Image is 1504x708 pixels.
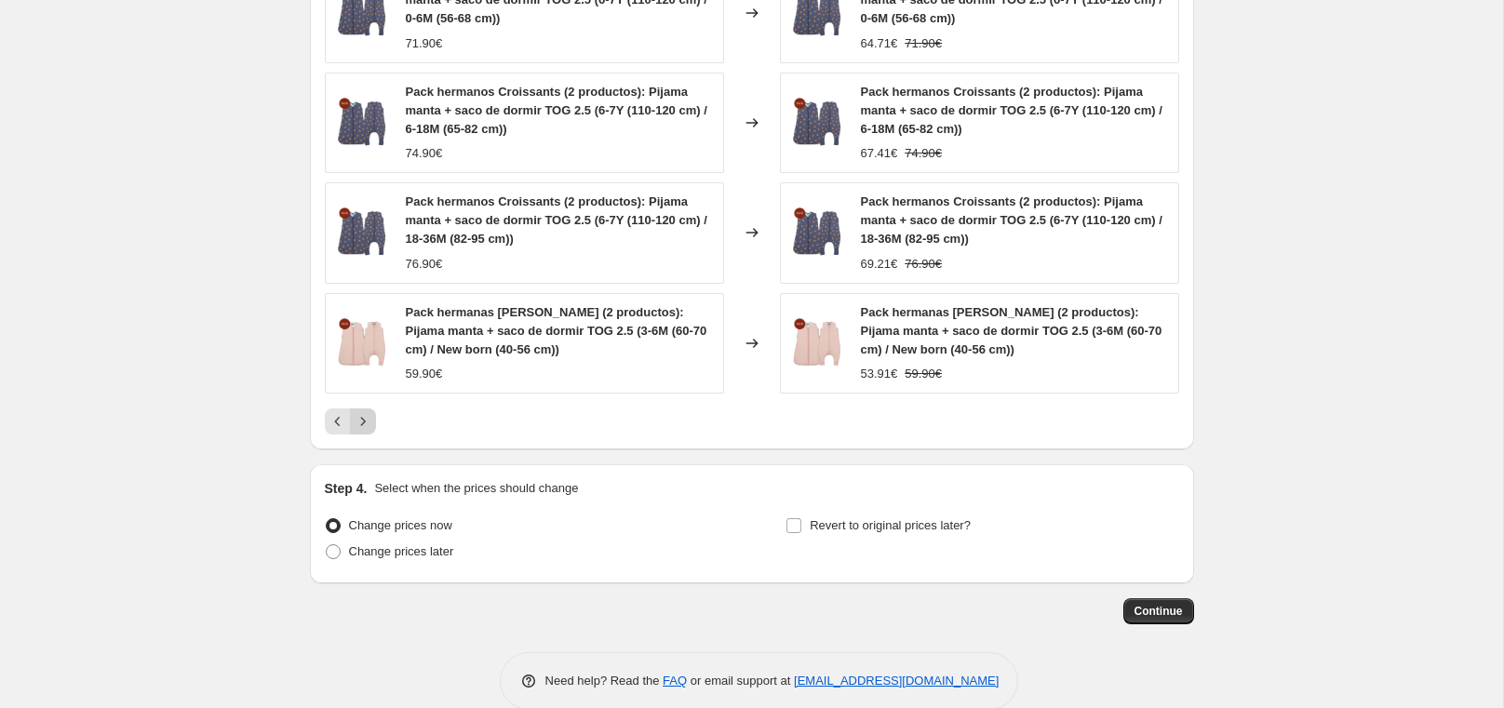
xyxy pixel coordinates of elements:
span: Continue [1135,604,1183,619]
h2: Step 4. [325,479,368,498]
span: Need help? Read the [545,674,664,688]
strike: 59.90€ [905,365,942,383]
img: Croissantspack_80x.png [790,95,846,151]
span: Revert to original prices later? [810,518,971,532]
span: or email support at [687,674,794,688]
nav: Pagination [325,408,376,434]
p: Select when the prices should change [374,479,578,498]
span: Change prices now [349,518,452,532]
div: 69.21€ [861,255,898,274]
div: 74.90€ [406,144,443,163]
span: Pack hermanos Croissants (2 productos): Pijama manta + saco de dormir TOG 2.5 (6-7Y (110-120 cm) ... [861,194,1162,246]
span: Pack hermanas [PERSON_NAME] (2 productos): Pijama manta + saco de dormir TOG 2.5 (3-6M (60-70 cm)... [861,305,1162,356]
a: FAQ [663,674,687,688]
button: Continue [1123,598,1194,624]
img: Croissantspack_80x.png [335,95,391,151]
span: Change prices later [349,544,454,558]
img: Croissantspack_80x.png [790,205,846,260]
strike: 76.90€ [905,255,942,274]
div: 53.91€ [861,365,898,383]
button: Previous [325,408,351,434]
span: Pack hermanas [PERSON_NAME] (2 productos): Pijama manta + saco de dormir TOG 2.5 (3-6M (60-70 cm)... [406,305,707,356]
div: 71.90€ [406,34,443,53]
span: Pack hermanos Croissants (2 productos): Pijama manta + saco de dormir TOG 2.5 (6-7Y (110-120 cm) ... [406,85,707,136]
strike: 74.90€ [905,144,942,163]
div: 59.90€ [406,365,443,383]
img: DustyRosepack_80x.png [790,315,846,371]
div: 64.71€ [861,34,898,53]
div: 67.41€ [861,144,898,163]
img: Croissantspack_80x.png [335,205,391,260]
span: Pack hermanos Croissants (2 productos): Pijama manta + saco de dormir TOG 2.5 (6-7Y (110-120 cm) ... [406,194,707,246]
span: Pack hermanos Croissants (2 productos): Pijama manta + saco de dormir TOG 2.5 (6-7Y (110-120 cm) ... [861,85,1162,136]
a: [EMAIL_ADDRESS][DOMAIN_NAME] [794,674,999,688]
strike: 71.90€ [905,34,942,53]
div: 76.90€ [406,255,443,274]
img: DustyRosepack_80x.png [335,315,391,371]
button: Next [350,408,376,434]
